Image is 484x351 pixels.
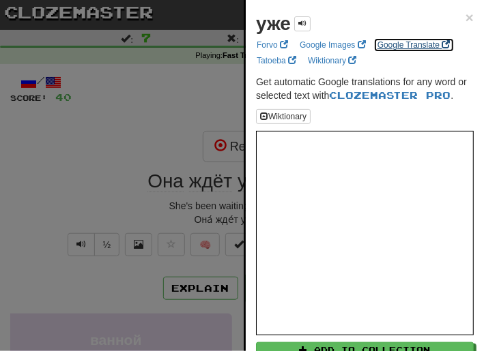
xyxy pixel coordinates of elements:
[256,75,474,102] p: Get automatic Google translations for any word or selected text with .
[329,89,451,101] a: Clozemaster Pro
[466,10,474,25] span: ×
[253,37,292,52] a: Forvo
[256,109,311,124] button: Wiktionary
[253,53,300,68] a: Tatoeba
[466,10,474,25] button: Close
[256,13,291,34] strong: уже
[373,37,455,52] a: Google Translate
[296,37,370,52] a: Google Images
[304,53,360,68] a: Wiktionary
